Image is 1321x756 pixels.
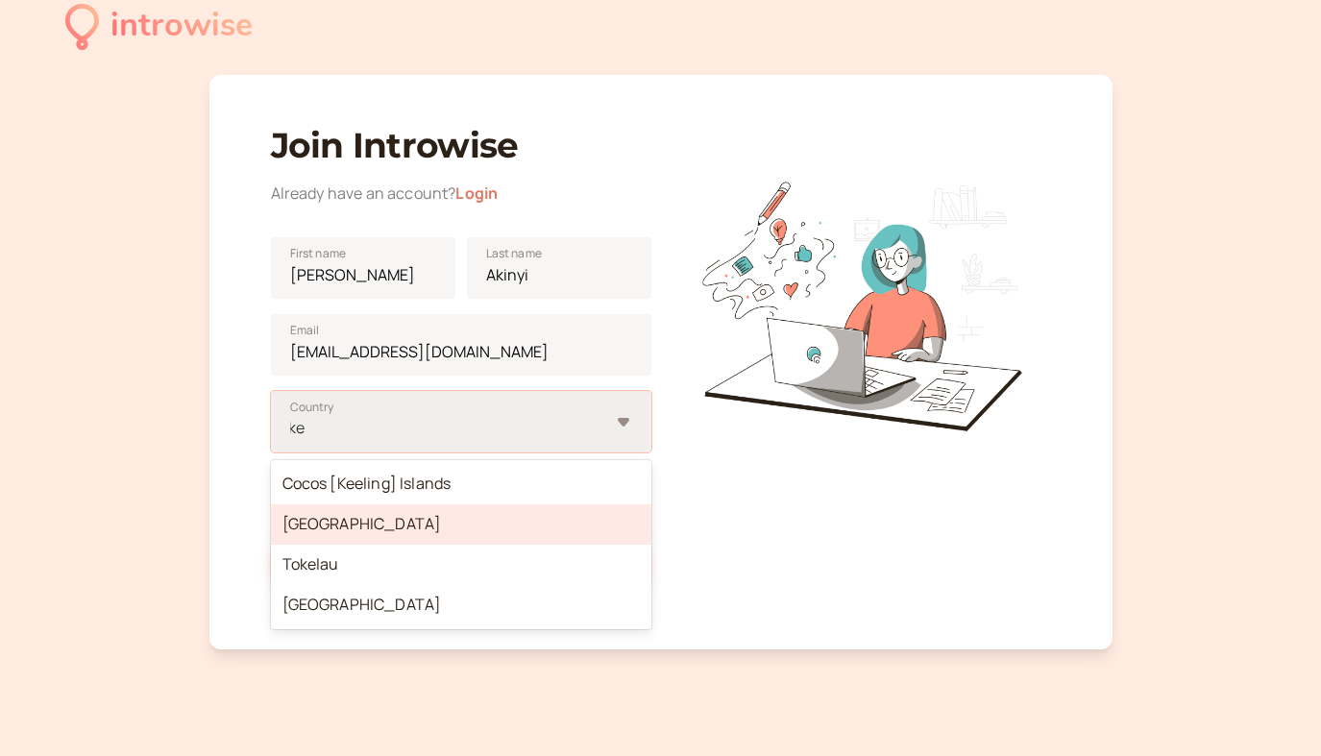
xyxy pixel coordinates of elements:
div: [GEOGRAPHIC_DATA] [271,585,651,625]
span: Email [290,321,320,340]
h1: Join Introwise [271,125,651,166]
div: Cocos [Keeling] Islands [271,464,651,504]
div: Already have an account? [271,182,651,207]
input: Last name [467,237,651,299]
div: [GEOGRAPHIC_DATA] [271,504,651,545]
span: Country [290,398,334,417]
div: Tokelau [271,545,651,585]
input: Cocos [Keeling] Islands[GEOGRAPHIC_DATA]Tokelau[GEOGRAPHIC_DATA]Country [288,417,307,439]
span: Last name [486,244,542,263]
a: Login [455,183,498,204]
input: First name [271,237,455,299]
span: First name [290,244,347,263]
input: Email [271,314,651,376]
iframe: Chat Widget [1225,664,1321,756]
